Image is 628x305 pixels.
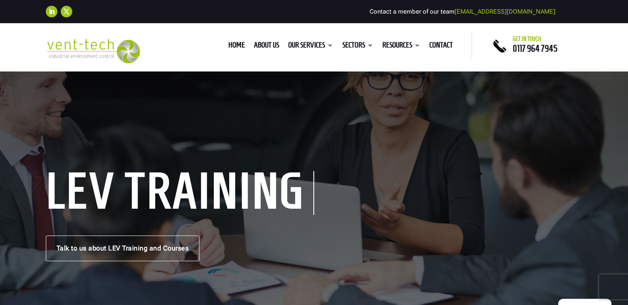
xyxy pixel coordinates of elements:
[228,42,245,51] a: Home
[513,43,557,53] a: 0117 964 7945
[370,8,555,15] span: Contact a member of our team
[429,42,453,51] a: Contact
[46,171,314,215] h1: LEV Training Courses
[46,39,140,63] img: 2023-09-27T08_35_16.549ZVENT-TECH---Clear-background
[288,42,333,51] a: Our Services
[61,6,72,17] a: Follow on X
[382,42,420,51] a: Resources
[254,42,279,51] a: About us
[46,236,200,261] a: Talk to us about LEV Training and Courses
[342,42,373,51] a: Sectors
[513,36,541,42] span: Get in touch
[455,8,555,15] a: [EMAIL_ADDRESS][DOMAIN_NAME]
[46,6,57,17] a: Follow on LinkedIn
